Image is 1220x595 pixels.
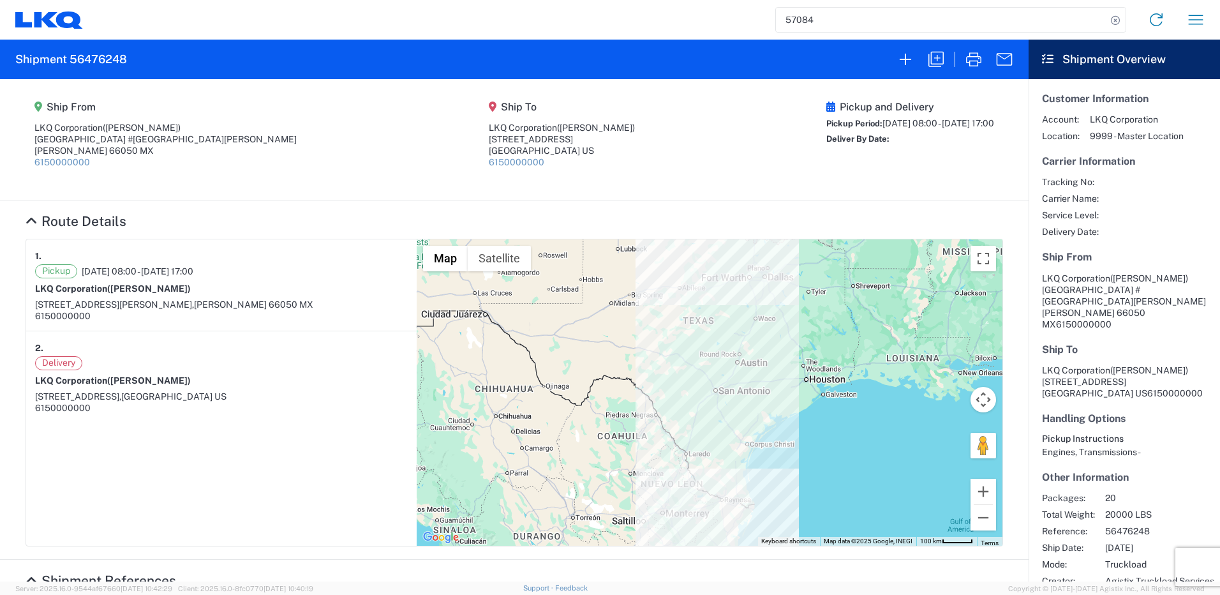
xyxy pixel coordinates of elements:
[35,402,408,414] div: 6150000000
[1042,433,1207,444] h6: Pickup Instructions
[264,585,313,592] span: [DATE] 10:40:19
[1042,492,1095,504] span: Packages:
[1090,114,1184,125] span: LKQ Corporation
[1110,273,1188,283] span: ([PERSON_NAME])
[34,157,90,167] a: 6150000000
[35,375,191,386] strong: LKQ Corporation
[1029,40,1220,79] header: Shipment Overview
[555,584,588,592] a: Feedback
[1042,471,1207,483] h5: Other Information
[1042,176,1099,188] span: Tracking No:
[489,157,544,167] a: 6150000000
[194,299,313,310] span: [PERSON_NAME] 66050 MX
[178,585,313,592] span: Client: 2025.16.0-8fc0770
[121,391,227,402] span: [GEOGRAPHIC_DATA] US
[82,266,193,277] span: [DATE] 08:00 - [DATE] 17:00
[1105,559,1214,570] span: Truckload
[971,387,996,412] button: Map camera controls
[1042,273,1110,283] span: LKQ Corporation
[971,246,996,271] button: Toggle fullscreen view
[981,539,999,546] a: Terms
[15,52,127,67] h2: Shipment 56476248
[557,123,635,133] span: ([PERSON_NAME])
[1042,509,1095,520] span: Total Weight:
[523,584,555,592] a: Support
[1042,130,1080,142] span: Location:
[824,538,912,545] span: Map data ©2025 Google, INEGI
[34,122,297,133] div: LKQ Corporation
[420,529,462,546] img: Google
[26,213,126,229] a: Hide Details
[423,246,468,271] button: Show street map
[1008,583,1205,594] span: Copyright © [DATE]-[DATE] Agistix Inc., All Rights Reserved
[15,585,172,592] span: Server: 2025.16.0-9544af67660
[1105,542,1214,554] span: [DATE]
[26,573,176,589] a: Hide Details
[35,299,194,310] span: [STREET_ADDRESS][PERSON_NAME],
[1042,251,1207,263] h5: Ship From
[1042,155,1207,167] h5: Carrier Information
[882,118,994,128] span: [DATE] 08:00 - [DATE] 17:00
[1042,542,1095,554] span: Ship Date:
[107,283,191,294] span: ([PERSON_NAME])
[35,310,408,322] div: 6150000000
[35,340,43,356] strong: 2.
[35,248,41,264] strong: 1.
[971,479,996,504] button: Zoom in
[1090,130,1184,142] span: 9999 - Master Location
[916,537,977,546] button: Map Scale: 100 km per 45 pixels
[1042,365,1207,399] address: [GEOGRAPHIC_DATA] US
[1042,93,1207,105] h5: Customer Information
[1042,226,1099,237] span: Delivery Date:
[826,134,889,144] span: Deliver By Date:
[1042,209,1099,221] span: Service Level:
[489,145,635,156] div: [GEOGRAPHIC_DATA] US
[1042,412,1207,425] h5: Handling Options
[489,101,635,113] h5: Ship To
[420,529,462,546] a: Open this area in Google Maps (opens a new window)
[35,391,121,402] span: [STREET_ADDRESS],
[1056,319,1112,329] span: 6150000000
[1110,365,1188,375] span: ([PERSON_NAME])
[35,283,191,294] strong: LKQ Corporation
[489,133,635,145] div: [STREET_ADDRESS]
[971,505,996,531] button: Zoom out
[107,375,191,386] span: ([PERSON_NAME])
[35,356,82,370] span: Delivery
[1042,559,1095,570] span: Mode:
[35,264,77,278] span: Pickup
[1042,365,1188,387] span: LKQ Corporation [STREET_ADDRESS]
[1105,525,1214,537] span: 56476248
[1042,193,1099,204] span: Carrier Name:
[1105,575,1214,587] span: Agistix Truckload Services
[1042,285,1206,306] span: [GEOGRAPHIC_DATA] #[GEOGRAPHIC_DATA][PERSON_NAME]
[761,537,816,546] button: Keyboard shortcuts
[34,145,297,156] div: [PERSON_NAME] 66050 MX
[826,119,882,128] span: Pickup Period:
[34,133,297,145] div: [GEOGRAPHIC_DATA] #[GEOGRAPHIC_DATA][PERSON_NAME]
[1042,525,1095,537] span: Reference:
[1147,388,1203,398] span: 6150000000
[971,433,996,458] button: Drag Pegman onto the map to open Street View
[1042,343,1207,356] h5: Ship To
[1105,509,1214,520] span: 20000 LBS
[1042,114,1080,125] span: Account:
[776,8,1106,32] input: Shipment, tracking or reference number
[1042,273,1207,330] address: [PERSON_NAME] 66050 MX
[468,246,531,271] button: Show satellite imagery
[1105,492,1214,504] span: 20
[1042,446,1207,458] div: Engines, Transmissions -
[121,585,172,592] span: [DATE] 10:42:29
[34,101,297,113] h5: Ship From
[920,538,942,545] span: 100 km
[489,122,635,133] div: LKQ Corporation
[1042,575,1095,587] span: Creator:
[103,123,181,133] span: ([PERSON_NAME])
[826,101,994,113] h5: Pickup and Delivery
